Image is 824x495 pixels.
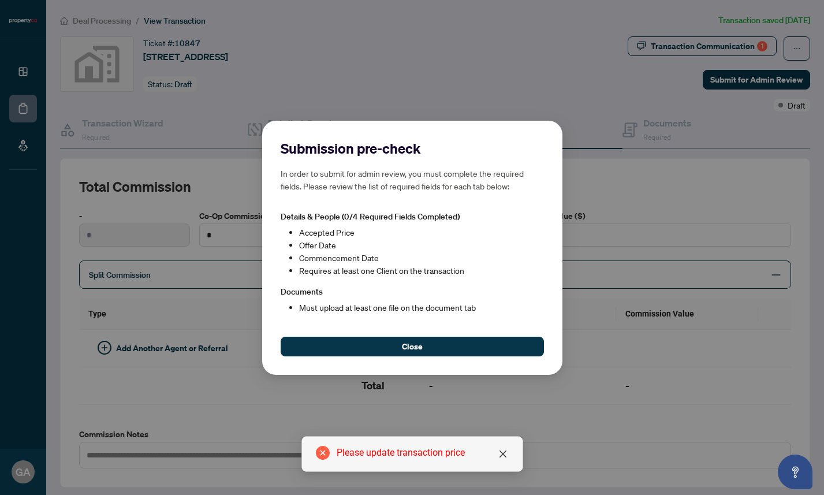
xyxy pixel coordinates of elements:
span: close-circle [316,446,330,460]
a: Close [497,448,509,460]
div: Please update transaction price [337,446,509,460]
span: close [498,449,508,459]
span: Details & People (0/4 Required Fields Completed) [281,211,460,222]
li: Commencement Date [299,251,544,264]
span: Close [402,337,423,355]
h2: Submission pre-check [281,139,544,158]
li: Must upload at least one file on the document tab [299,300,544,313]
span: Documents [281,286,323,297]
li: Accepted Price [299,226,544,239]
button: Close [281,336,544,356]
button: Open asap [778,455,812,489]
li: Offer Date [299,239,544,251]
h5: In order to submit for admin review, you must complete the required fields. Please review the lis... [281,167,544,192]
li: Requires at least one Client on the transaction [299,264,544,277]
